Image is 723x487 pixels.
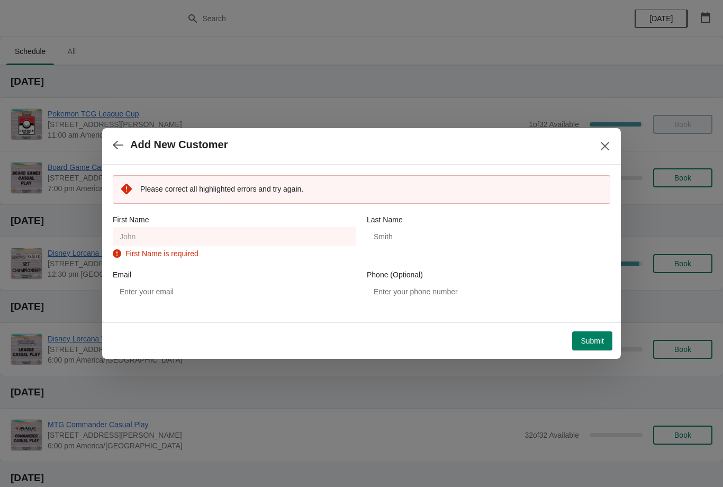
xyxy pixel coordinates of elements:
[367,282,610,301] input: Enter your phone number
[367,227,610,246] input: Smith
[113,248,356,259] div: First Name is required
[595,137,614,156] button: Close
[113,269,131,280] label: Email
[581,337,604,345] span: Submit
[367,269,423,280] label: Phone (Optional)
[113,282,356,301] input: Enter your email
[367,214,403,225] label: Last Name
[140,184,602,194] p: Please correct all highlighted errors and try again.
[130,139,228,151] h2: Add New Customer
[113,214,149,225] label: First Name
[113,227,356,246] input: John
[572,331,612,350] button: Submit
